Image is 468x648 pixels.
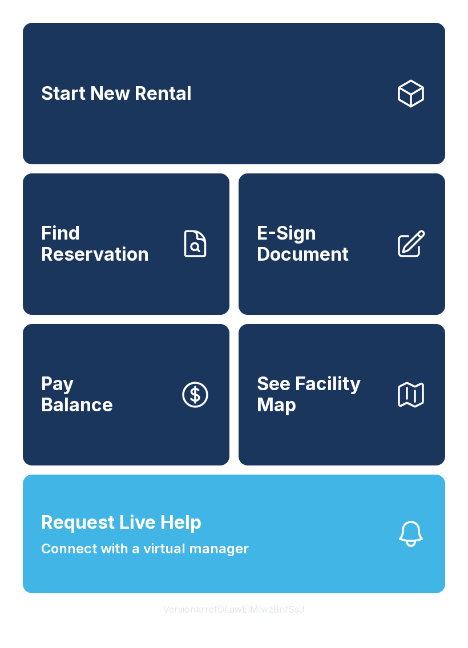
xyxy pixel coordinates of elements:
span: E-Sign Document [257,223,386,265]
span: Start New Rental [41,83,192,104]
button: VersionkrrefDLawElMlwz8nfSsJ [154,593,314,625]
a: E-Sign Document [239,173,445,315]
span: Connect with a virtual manager [41,538,249,559]
span: Find Reservation [41,223,170,265]
button: Request Live HelpConnect with a virtual manager [23,475,445,593]
span: Pay Balance [41,374,113,415]
button: See Facility Map [239,324,445,465]
a: Find Reservation [23,173,229,315]
span: Request Live Help [41,509,201,536]
button: PayBalance [23,324,229,465]
span: See Facility Map [257,374,386,415]
a: Start New Rental [23,23,445,164]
